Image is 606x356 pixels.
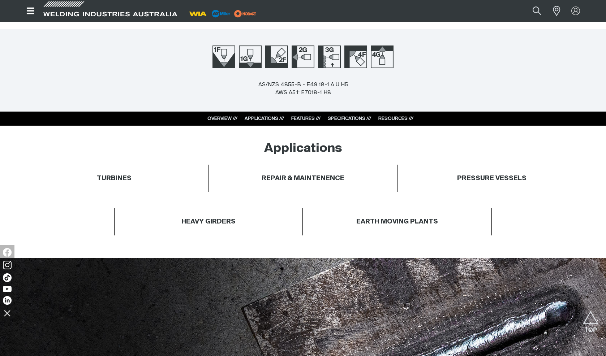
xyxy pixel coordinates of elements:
img: Welding Position 4G [371,45,394,68]
h4: PRESSURE VESSELS [401,174,583,183]
h2: Applications [264,141,342,157]
h4: HEAVY GIRDERS [181,218,236,226]
img: Welding Position 3G Up [318,45,341,68]
a: SPECIFICATIONS /// [328,116,371,121]
img: Facebook [3,248,12,257]
button: Search products [525,3,549,19]
div: AS/NZS 4855-B - E49 18-1 A U H5 AWS A5.1: E7018-1 H8 [258,81,348,97]
img: Welding Position 1G [239,45,262,68]
img: TikTok [3,273,12,282]
img: Welding Position 1F [212,45,235,68]
img: Welding Position 2F [265,45,288,68]
img: LinkedIn [3,296,12,305]
img: Welding Position 4F [344,45,367,68]
h4: REPAIR & MAINTENENCE [262,174,344,183]
img: YouTube [3,286,12,292]
img: hide socials [1,307,13,319]
input: Product name or item number... [515,3,549,19]
h4: TURBINES [97,174,132,183]
img: miller [232,8,258,19]
a: miller [232,11,258,16]
a: OVERVIEW /// [207,116,237,121]
img: Instagram [3,261,12,269]
img: Welding Position 2G [292,45,314,68]
a: RESOURCES /// [378,116,413,121]
a: FEATURES /// [291,116,321,121]
button: Scroll to top [583,311,599,327]
h4: EARTH MOVING PLANTS [356,218,438,226]
a: APPLICATIONS /// [245,116,284,121]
